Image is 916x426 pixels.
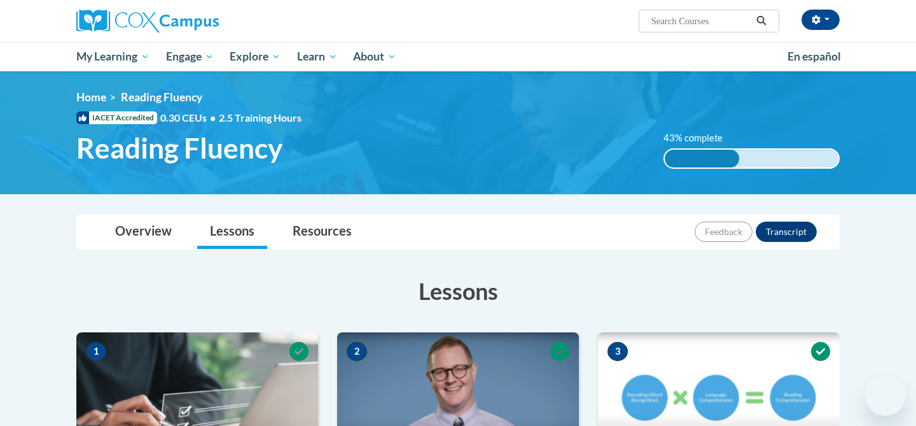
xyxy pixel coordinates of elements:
button: Search [752,13,771,29]
a: About [345,42,405,71]
span: Engage [166,49,214,64]
button: Feedback [695,222,753,242]
iframe: Button to launch messaging window [865,375,906,416]
a: Engage [158,42,222,71]
span: 2.5 Training Hours [219,111,302,124]
a: Resources [280,215,364,249]
span: Learn [297,49,337,64]
span: Reading Fluency [76,131,282,165]
button: Transcript [756,222,817,242]
span: My Learning [76,49,149,64]
span: Reading Fluency [121,90,202,104]
a: Learn [289,42,345,71]
input: Search Courses [650,13,752,29]
span: 3 [607,342,628,361]
span: About [353,49,396,64]
a: Overview [102,215,184,249]
a: Explore [221,42,289,71]
span: 0.30 CEUs [160,111,219,125]
label: 43% complete [663,131,737,145]
span: Explore [230,49,281,64]
a: Lessons [197,215,267,249]
div: Main menu [57,42,859,71]
a: En español [779,43,849,70]
span: • [210,111,216,124]
span: IACET Accredited [76,111,157,124]
img: Cox Campus [76,10,219,32]
span: 2 [347,342,367,361]
a: Home [76,90,106,104]
span: En español [788,50,841,63]
a: Cox Campus [76,10,318,32]
a: My Learning [68,42,158,71]
span: 1 [86,342,106,361]
div: 43% complete [665,150,740,167]
h3: Lessons [76,275,840,307]
button: Account Settings [801,10,840,30]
